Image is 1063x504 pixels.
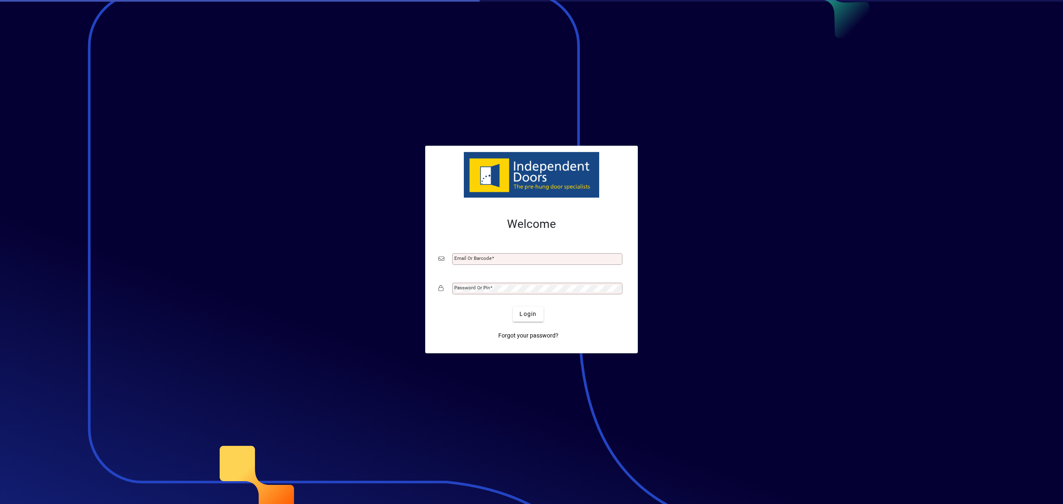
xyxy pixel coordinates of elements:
[519,310,536,318] span: Login
[454,285,490,291] mat-label: Password or Pin
[498,331,558,340] span: Forgot your password?
[438,217,625,231] h2: Welcome
[454,255,492,261] mat-label: Email or Barcode
[513,307,543,322] button: Login
[495,328,562,343] a: Forgot your password?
